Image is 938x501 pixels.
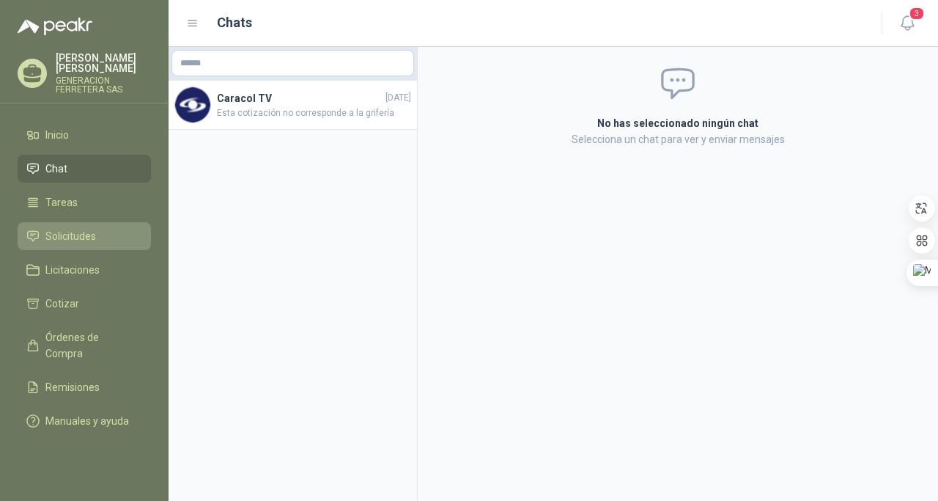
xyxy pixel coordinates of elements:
span: Licitaciones [45,262,100,278]
a: Manuales y ayuda [18,407,151,435]
span: Esta cotización no corresponde a la grifería [217,106,411,120]
h1: Chats [217,12,252,33]
span: Inicio [45,127,69,143]
a: Chat [18,155,151,183]
img: Company Logo [175,87,210,122]
span: Cotizar [45,296,79,312]
h2: No has seleccionado ningún chat [435,115,920,131]
a: Tareas [18,189,151,216]
span: Órdenes de Compra [45,329,137,362]
span: Solicitudes [45,228,96,244]
a: Remisiones [18,373,151,401]
a: Órdenes de Compra [18,323,151,367]
a: Solicitudes [18,222,151,250]
button: 3 [894,10,920,37]
span: Chat [45,161,67,177]
a: Inicio [18,121,151,149]
span: Remisiones [45,379,100,395]
img: Logo peakr [18,18,92,35]
span: Manuales y ayuda [45,413,129,429]
p: GENERACION FERRETERA SAS [56,76,151,94]
span: 3 [909,7,925,21]
a: Cotizar [18,290,151,318]
span: Tareas [45,194,78,211]
h4: Caracol TV [217,90,383,106]
a: Company LogoCaracol TV[DATE]Esta cotización no corresponde a la grifería [169,81,417,130]
span: [DATE] [385,91,411,105]
p: Selecciona un chat para ver y enviar mensajes [435,131,920,147]
p: [PERSON_NAME] [PERSON_NAME] [56,53,151,73]
a: Licitaciones [18,256,151,284]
